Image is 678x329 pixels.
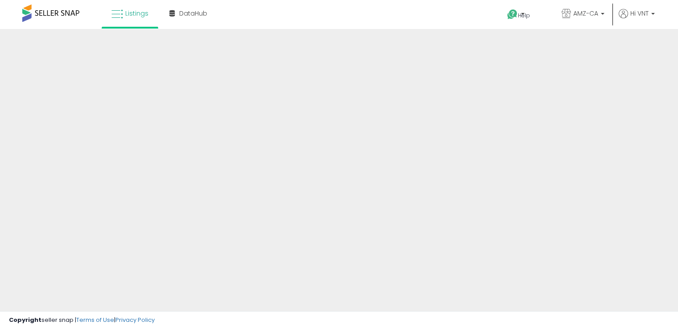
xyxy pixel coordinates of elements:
a: Help [500,2,547,29]
span: AMZ-CA [573,9,598,18]
div: seller snap | | [9,316,155,325]
strong: Copyright [9,316,41,324]
a: Privacy Policy [115,316,155,324]
a: Hi VNT [619,9,655,29]
span: Listings [125,9,148,18]
i: Get Help [507,9,518,20]
a: Terms of Use [76,316,114,324]
span: Help [518,12,530,19]
span: DataHub [179,9,207,18]
span: Hi VNT [630,9,649,18]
